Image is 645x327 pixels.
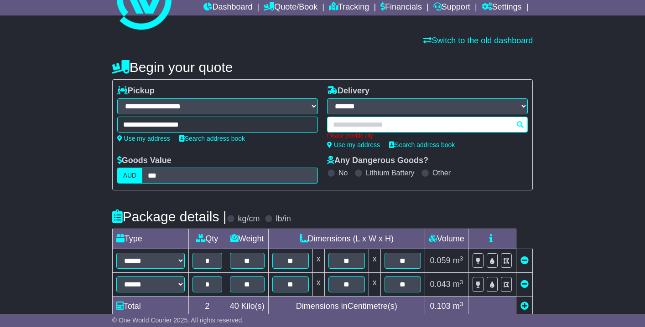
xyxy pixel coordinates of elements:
[112,60,533,75] h4: Begin your quote
[226,229,268,249] td: Weight
[327,117,528,133] typeahead: Please provide city
[179,135,245,142] a: Search address book
[117,86,155,96] label: Pickup
[112,209,227,224] h4: Package details |
[327,156,428,166] label: Any Dangerous Goods?
[327,86,369,96] label: Delivery
[423,36,533,45] a: Switch to the old dashboard
[460,279,463,286] sup: 3
[112,229,188,249] td: Type
[430,301,451,311] span: 0.103
[327,133,528,139] div: Please provide city
[453,280,463,289] span: m
[188,296,226,317] td: 2
[230,301,239,311] span: 40
[117,135,170,142] a: Use my address
[520,280,529,289] a: Remove this item
[268,229,425,249] td: Dimensions (L x W x H)
[117,156,172,166] label: Goods Value
[453,256,463,265] span: m
[238,214,260,224] label: kg/cm
[226,296,268,317] td: Kilo(s)
[327,141,380,148] a: Use my address
[460,255,463,262] sup: 3
[117,168,143,184] label: AUD
[453,301,463,311] span: m
[188,229,226,249] td: Qty
[366,169,415,177] label: Lithium Battery
[460,301,463,307] sup: 3
[112,317,244,324] span: © One World Courier 2025. All rights reserved.
[432,169,451,177] label: Other
[338,169,348,177] label: No
[276,214,291,224] label: lb/in
[312,273,324,296] td: x
[369,273,380,296] td: x
[268,296,425,317] td: Dimensions in Centimetre(s)
[369,249,380,273] td: x
[425,229,468,249] td: Volume
[112,296,188,317] td: Total
[389,141,455,148] a: Search address book
[520,301,529,311] a: Add new item
[430,280,451,289] span: 0.043
[430,256,451,265] span: 0.059
[520,256,529,265] a: Remove this item
[312,249,324,273] td: x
